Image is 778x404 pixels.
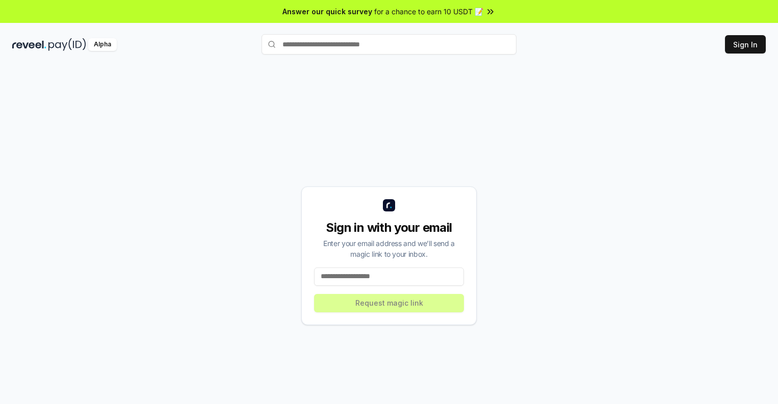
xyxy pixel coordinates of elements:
[314,220,464,236] div: Sign in with your email
[725,35,766,53] button: Sign In
[48,38,86,51] img: pay_id
[12,38,46,51] img: reveel_dark
[383,199,395,211] img: logo_small
[374,6,483,17] span: for a chance to earn 10 USDT 📝
[314,238,464,259] div: Enter your email address and we’ll send a magic link to your inbox.
[282,6,372,17] span: Answer our quick survey
[88,38,117,51] div: Alpha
